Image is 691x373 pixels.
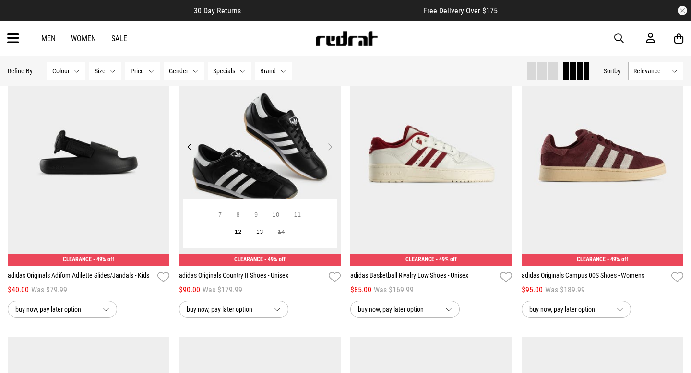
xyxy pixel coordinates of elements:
[8,284,29,296] span: $40.00
[358,303,438,315] span: buy now, pay later option
[324,141,336,152] button: Next
[423,6,498,15] span: Free Delivery Over $175
[234,256,263,263] span: CLEARANCE
[577,256,606,263] span: CLEARANCE
[614,67,620,75] span: by
[522,301,631,318] button: buy now, pay later option
[271,224,292,241] button: 14
[522,284,543,296] span: $95.00
[405,256,434,263] span: CLEARANCE
[229,207,247,224] button: 8
[125,62,160,80] button: Price
[350,270,496,284] a: adidas Basketball Rivalry Low Shoes - Unisex
[164,62,204,80] button: Gender
[607,256,628,263] span: - 49% off
[179,270,325,284] a: adidas Originals Country II Shoes - Unisex
[264,256,286,263] span: - 49% off
[213,67,235,75] span: Specials
[203,284,242,296] span: Was $179.99
[47,62,85,80] button: Colour
[71,34,96,43] a: Women
[374,284,414,296] span: Was $169.99
[247,207,265,224] button: 9
[169,67,188,75] span: Gender
[8,67,33,75] p: Refine By
[187,303,266,315] span: buy now, pay later option
[52,67,70,75] span: Colour
[93,256,114,263] span: - 49% off
[529,303,609,315] span: buy now, pay later option
[350,301,460,318] button: buy now, pay later option
[628,62,683,80] button: Relevance
[265,207,287,224] button: 10
[184,141,196,152] button: Previous
[350,39,512,266] img: Adidas Basketball Rivalry Low Shoes - Unisex in White
[15,303,95,315] span: buy now, pay later option
[8,39,169,266] img: Adidas Originals Adifom Adilette Slides/jandals - Kids in Black
[179,39,341,266] img: Adidas Originals Country Ii Shoes - Unisex in Black
[522,39,683,266] img: Adidas Originals Campus 00s Shoes - Womens in Maroon
[131,67,144,75] span: Price
[211,207,229,224] button: 7
[249,224,271,241] button: 13
[315,31,378,46] img: Redrat logo
[260,6,404,15] iframe: Customer reviews powered by Trustpilot
[208,62,251,80] button: Specials
[194,6,241,15] span: 30 Day Returns
[350,284,371,296] span: $85.00
[179,301,288,318] button: buy now, pay later option
[89,62,121,80] button: Size
[8,301,117,318] button: buy now, pay later option
[522,270,667,284] a: adidas Originals Campus 00S Shoes - Womens
[436,256,457,263] span: - 49% off
[179,284,200,296] span: $90.00
[41,34,56,43] a: Men
[31,284,67,296] span: Was $79.99
[287,207,309,224] button: 11
[260,67,276,75] span: Brand
[545,284,585,296] span: Was $189.99
[111,34,127,43] a: Sale
[604,65,620,77] button: Sortby
[227,224,249,241] button: 12
[633,67,667,75] span: Relevance
[95,67,106,75] span: Size
[63,256,92,263] span: CLEARANCE
[8,270,154,284] a: adidas Originals Adifom Adilette Slides/Jandals - Kids
[255,62,292,80] button: Brand
[8,4,36,33] button: Open LiveChat chat widget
